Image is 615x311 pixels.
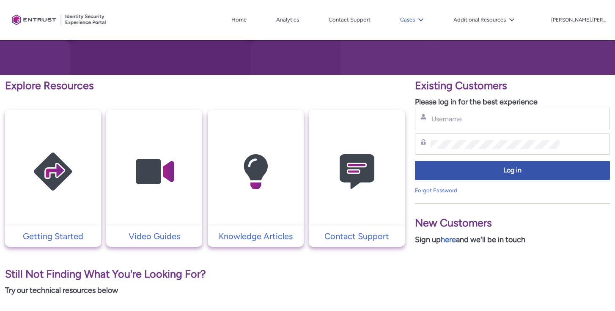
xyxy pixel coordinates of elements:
a: Analytics, opens in new tab [274,14,301,26]
a: Getting Started [5,230,101,243]
p: Sign up and we'll be in touch [415,234,610,246]
p: Try our technical resources below [5,285,405,296]
button: Additional Resources [451,14,517,26]
p: Please log in for the best experience [415,96,610,108]
p: Still Not Finding What You're Looking For? [5,266,405,282]
a: Knowledge Articles [208,230,304,243]
p: Video Guides [110,230,198,243]
p: New Customers [415,215,610,231]
a: Forgot Password [415,187,457,194]
span: Log in [420,166,604,175]
button: Cases [398,14,426,26]
p: Getting Started [9,230,97,243]
a: Contact Support [309,230,405,243]
button: Log in [415,161,610,180]
img: Knowledge Articles [215,126,296,217]
p: Existing Customers [415,78,610,94]
p: Knowledge Articles [212,230,299,243]
a: Video Guides [106,230,202,243]
p: [PERSON_NAME].[PERSON_NAME] [551,17,606,23]
input: Username [431,115,559,123]
img: Contact Support [317,126,397,217]
a: Contact Support [327,14,373,26]
a: here [441,235,456,244]
p: Contact Support [313,230,401,243]
p: Explore Resources [5,78,405,94]
img: Video Guides [114,126,195,217]
a: Home [229,14,249,26]
button: User Profile sophie.manoukian [551,15,607,24]
img: Getting Started [13,126,93,217]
